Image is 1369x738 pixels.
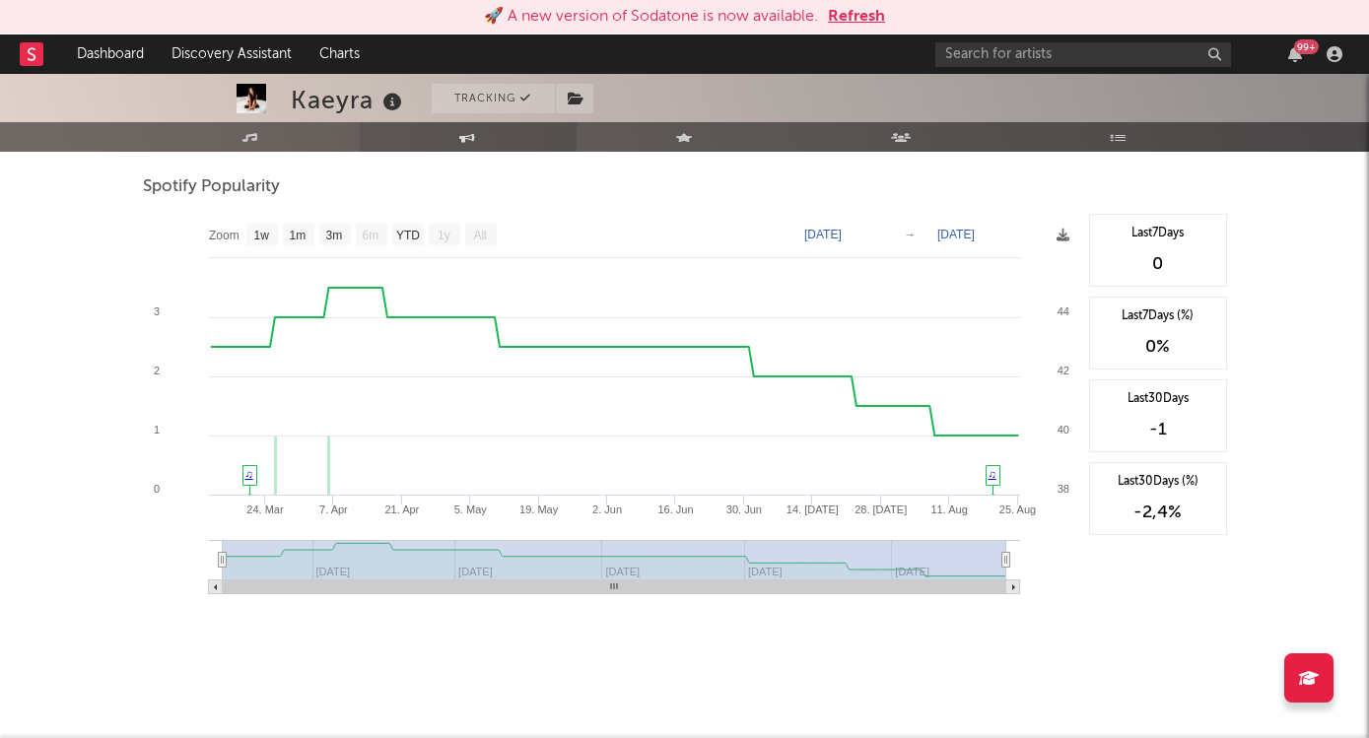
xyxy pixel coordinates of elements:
div: -1 [1100,418,1216,441]
text: 1y [438,229,450,242]
div: -2,4 % [1100,501,1216,524]
text: 44 [1057,305,1068,317]
div: Last 7 Days (%) [1100,307,1216,325]
text: 11. Aug [930,503,967,515]
text: 21. Apr [384,503,419,515]
div: Last 30 Days [1100,390,1216,408]
text: 3 [153,305,159,317]
text: 42 [1057,365,1068,376]
text: [DATE] [804,228,842,241]
text: Zoom [209,229,240,242]
text: 19. May [519,503,559,515]
button: Tracking [432,84,555,113]
input: Search for artists [935,42,1231,67]
text: 1 [153,424,159,436]
a: Charts [306,34,374,74]
text: 40 [1057,424,1068,436]
text: 28. [DATE] [855,503,907,515]
a: Discovery Assistant [158,34,306,74]
text: 5. May [453,503,487,515]
text: 16. Jun [657,503,693,515]
div: 🚀 A new version of Sodatone is now available. [484,5,818,29]
text: 0 [153,483,159,495]
text: 6m [362,229,378,242]
a: ♫ [989,468,996,480]
text: All [473,229,486,242]
text: 38 [1057,483,1068,495]
div: 99 + [1294,39,1319,54]
a: Dashboard [63,34,158,74]
text: 1m [289,229,306,242]
button: 99+ [1288,46,1302,62]
div: Kaeyra [291,84,407,116]
text: 3m [325,229,342,242]
text: 1w [253,229,269,242]
text: 30. Jun [725,503,761,515]
text: YTD [395,229,419,242]
div: 0 [1100,252,1216,276]
text: 25. Aug [998,503,1035,515]
a: ♫ [245,468,253,480]
text: 7. Apr [319,503,348,515]
div: Last 7 Days [1100,225,1216,242]
text: 24. Mar [246,503,284,515]
text: 2. Jun [592,503,622,515]
div: 0 % [1100,335,1216,359]
text: → [904,228,916,241]
div: Last 30 Days (%) [1100,473,1216,491]
text: 14. [DATE] [786,503,838,515]
text: [DATE] [937,228,975,241]
text: 2 [153,365,159,376]
span: Spotify Popularity [143,175,280,199]
button: Refresh [828,5,885,29]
